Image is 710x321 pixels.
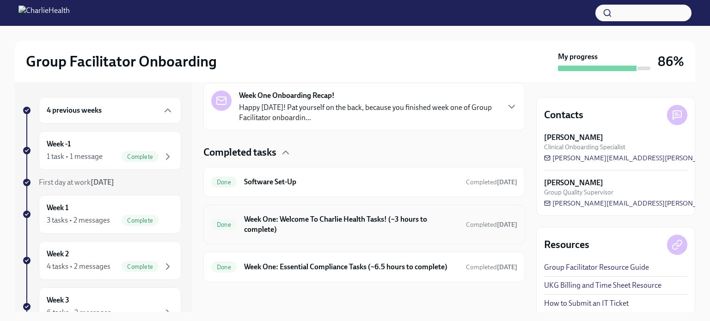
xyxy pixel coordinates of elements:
[544,178,603,188] strong: [PERSON_NAME]
[244,262,459,272] h6: Week One: Essential Compliance Tasks (~6.5 hours to complete)
[211,260,517,274] a: DoneWeek One: Essential Compliance Tasks (~6.5 hours to complete)Completed[DATE]
[658,53,684,70] h3: 86%
[544,143,625,151] span: Clinical Onboarding Specialist
[47,139,71,149] h6: Week -1
[544,238,589,252] h4: Resources
[47,215,110,225] div: 3 tasks • 2 messages
[47,151,103,162] div: 1 task • 1 message
[122,263,159,270] span: Complete
[203,145,276,159] h4: Completed tasks
[203,145,525,159] div: Completed tasks
[18,6,70,20] img: CharlieHealth
[544,262,649,273] a: Group Facilitator Resource Guide
[47,308,111,318] div: 6 tasks • 2 messages
[122,153,159,160] span: Complete
[47,295,69,305] h6: Week 3
[244,214,459,235] h6: Week One: Welcome To Charlie Health Tasks! (~3 hours to complete)
[544,133,603,143] strong: [PERSON_NAME]
[544,280,661,291] a: UKG Billing and Time Sheet Resource
[466,221,517,229] span: Completed
[239,91,335,101] strong: Week One Onboarding Recap!
[466,220,517,229] span: August 14th, 2025 16:04
[211,221,237,228] span: Done
[211,264,237,271] span: Done
[211,179,237,186] span: Done
[22,241,181,280] a: Week 24 tasks • 2 messagesComplete
[39,97,181,124] div: 4 previous weeks
[39,178,114,187] span: First day at work
[26,52,217,71] h2: Group Facilitator Onboarding
[497,263,517,271] strong: [DATE]
[466,263,517,271] span: Completed
[544,298,629,309] a: How to Submit an IT Ticket
[244,177,459,187] h6: Software Set-Up
[211,212,517,236] a: DoneWeek One: Welcome To Charlie Health Tasks! (~3 hours to complete)Completed[DATE]
[466,178,517,186] span: Completed
[91,178,114,187] strong: [DATE]
[211,175,517,189] a: DoneSoftware Set-UpCompleted[DATE]
[497,178,517,186] strong: [DATE]
[22,195,181,234] a: Week 13 tasks • 2 messagesComplete
[239,103,499,123] p: Happy [DATE]! Pat yourself on the back, because you finished week one of Group Facilitator onboar...
[497,221,517,229] strong: [DATE]
[47,105,102,115] h6: 4 previous weeks
[22,177,181,188] a: First day at work[DATE]
[466,178,517,187] span: August 4th, 2025 14:59
[22,131,181,170] a: Week -11 task • 1 messageComplete
[558,52,598,62] strong: My progress
[544,188,613,197] span: Group Quality Supervisor
[47,249,69,259] h6: Week 2
[47,203,68,213] h6: Week 1
[544,108,583,122] h4: Contacts
[122,217,159,224] span: Complete
[47,261,110,272] div: 4 tasks • 2 messages
[466,263,517,272] span: August 7th, 2025 21:03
